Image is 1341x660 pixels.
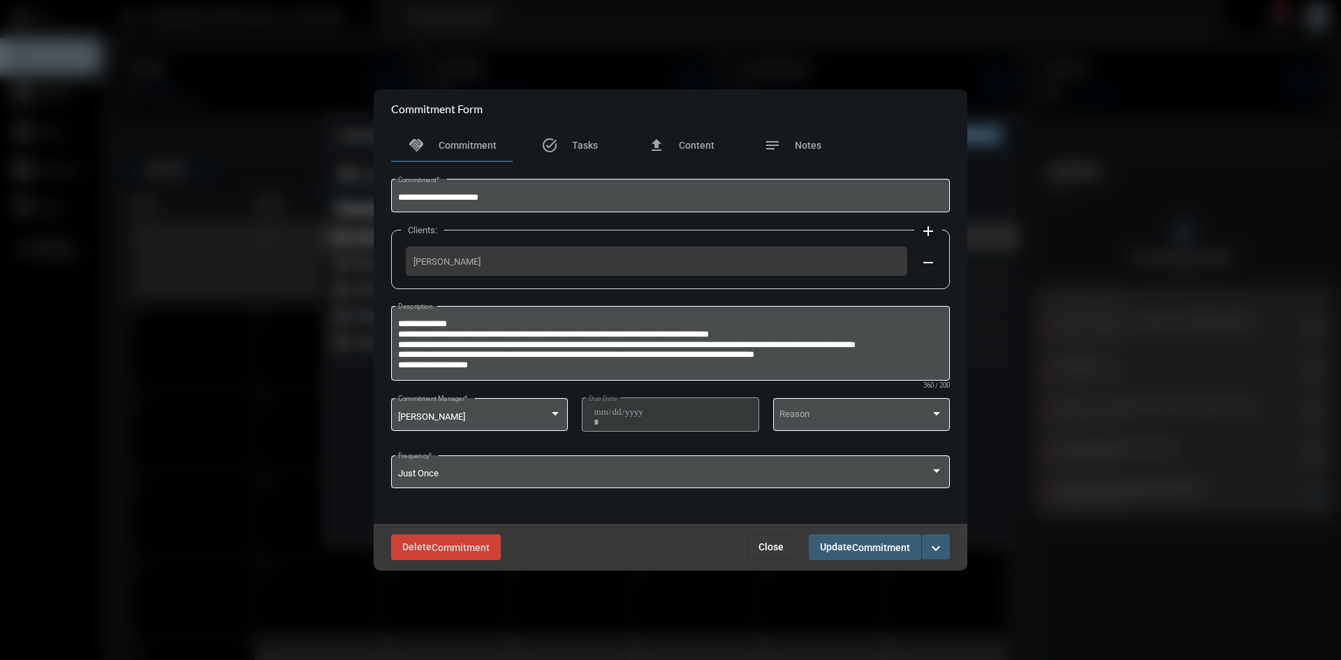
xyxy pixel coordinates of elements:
span: Commitment [852,542,910,553]
span: Close [759,541,784,552]
span: [PERSON_NAME] [413,256,900,267]
button: UpdateCommitment [809,534,921,560]
span: [PERSON_NAME] [398,411,465,422]
span: Notes [795,140,821,151]
mat-hint: 360 / 200 [923,382,950,390]
span: Commitment [432,542,490,553]
span: Content [679,140,715,151]
mat-icon: add [920,223,937,240]
h2: Commitment Form [391,102,483,115]
span: Update [820,541,910,552]
span: Just Once [398,468,439,478]
mat-icon: file_upload [648,137,665,154]
mat-icon: remove [920,254,937,271]
button: Close [747,534,795,559]
mat-icon: task_alt [541,137,558,154]
mat-icon: notes [764,137,781,154]
label: Clients: [401,225,444,235]
span: Delete [402,541,490,552]
mat-icon: expand_more [928,540,944,557]
mat-icon: handshake [408,137,425,154]
span: Tasks [572,140,598,151]
span: Commitment [439,140,497,151]
button: DeleteCommitment [391,534,501,560]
